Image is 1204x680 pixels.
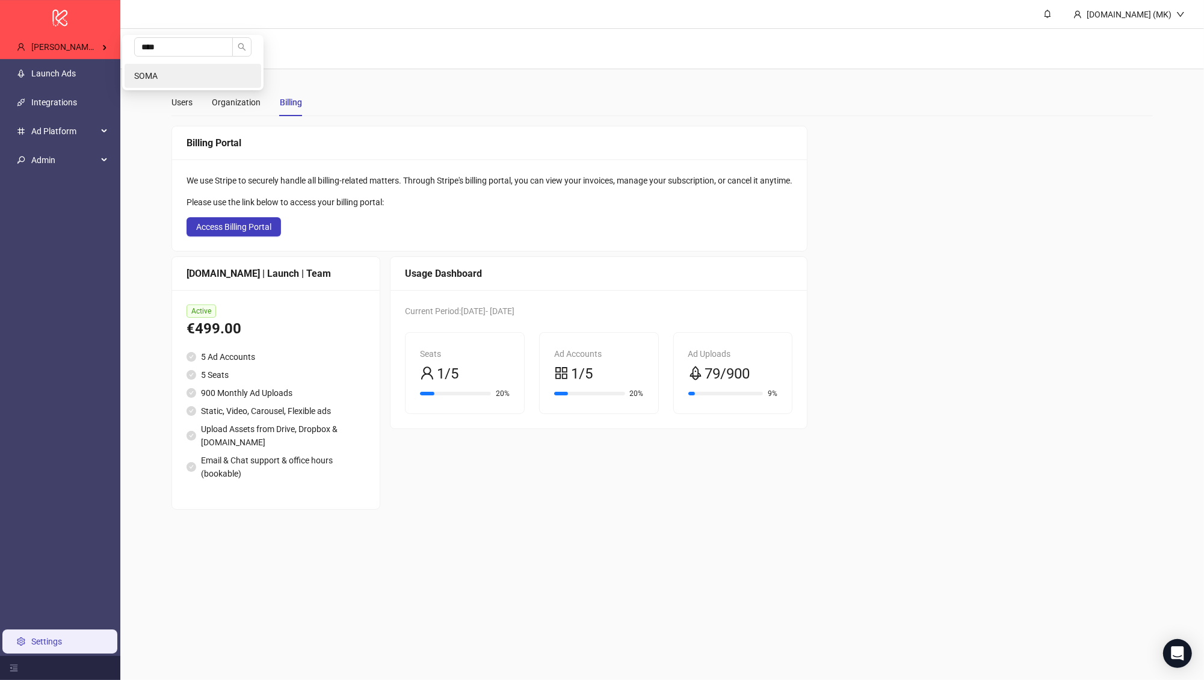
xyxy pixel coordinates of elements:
[31,119,97,143] span: Ad Platform
[31,637,62,646] a: Settings
[187,454,365,480] li: Email & Chat support & office hours (bookable)
[420,347,510,360] div: Seats
[1073,10,1082,19] span: user
[405,266,792,281] div: Usage Dashboard
[1043,10,1052,18] span: bell
[496,390,510,397] span: 20%
[196,222,271,232] span: Access Billing Portal
[31,69,76,78] a: Launch Ads
[31,148,97,172] span: Admin
[10,664,18,672] span: menu-fold
[212,96,261,109] div: Organization
[187,352,196,362] span: check-circle
[187,406,196,416] span: check-circle
[187,266,365,281] div: [DOMAIN_NAME] | Launch | Team
[187,368,365,382] li: 5 Seats
[187,462,196,472] span: check-circle
[187,318,365,341] div: €499.00
[554,347,644,360] div: Ad Accounts
[705,363,750,386] span: 79/900
[187,304,216,318] span: Active
[1176,10,1185,19] span: down
[187,431,196,440] span: check-circle
[1163,639,1192,668] div: Open Intercom Messenger
[554,366,569,380] span: appstore
[187,404,365,418] li: Static, Video, Carousel, Flexible ads
[187,422,365,449] li: Upload Assets from Drive, Dropbox & [DOMAIN_NAME]
[187,217,281,236] button: Access Billing Portal
[280,96,302,109] div: Billing
[571,363,593,386] span: 1/5
[187,135,792,150] div: Billing Portal
[187,196,792,209] div: Please use the link below to access your billing portal:
[187,174,792,187] div: We use Stripe to securely handle all billing-related matters. Through Stripe's billing portal, yo...
[688,366,703,380] span: rocket
[420,366,434,380] span: user
[187,386,365,400] li: 900 Monthly Ad Uploads
[437,363,458,386] span: 1/5
[31,97,77,107] a: Integrations
[187,350,365,363] li: 5 Ad Accounts
[405,306,514,316] span: Current Period: [DATE] - [DATE]
[238,43,246,51] span: search
[187,388,196,398] span: check-circle
[171,96,193,109] div: Users
[134,71,158,81] span: SOMA
[630,390,644,397] span: 20%
[768,390,777,397] span: 9%
[17,43,25,51] span: user
[688,347,778,360] div: Ad Uploads
[31,42,122,52] span: [PERSON_NAME] Kitchn
[1082,8,1176,21] div: [DOMAIN_NAME] (MK)
[17,156,25,164] span: key
[17,127,25,135] span: number
[187,370,196,380] span: check-circle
